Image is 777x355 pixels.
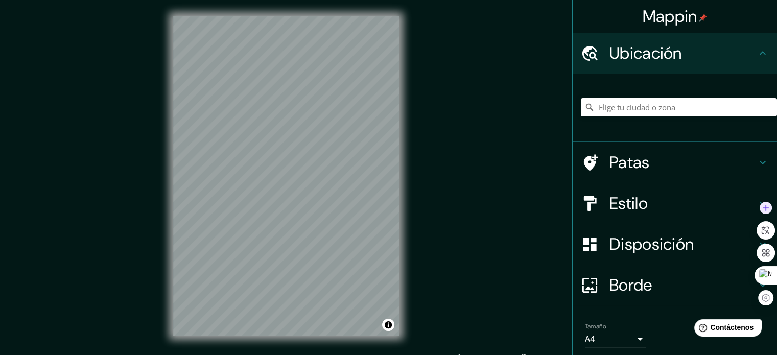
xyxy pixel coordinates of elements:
[581,98,777,116] input: Elige tu ciudad o zona
[585,322,606,330] font: Tamaño
[609,193,648,214] font: Estilo
[643,6,697,27] font: Mappin
[609,233,694,255] font: Disposición
[585,334,595,344] font: A4
[573,224,777,265] div: Disposición
[609,274,652,296] font: Borde
[609,42,682,64] font: Ubicación
[173,16,399,336] canvas: Mapa
[573,33,777,74] div: Ubicación
[609,152,650,173] font: Patas
[686,315,766,344] iframe: Lanzador de widgets de ayuda
[382,319,394,331] button: Activar o desactivar atribución
[573,183,777,224] div: Estilo
[699,14,707,22] img: pin-icon.png
[573,142,777,183] div: Patas
[573,265,777,305] div: Borde
[585,331,646,347] div: A4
